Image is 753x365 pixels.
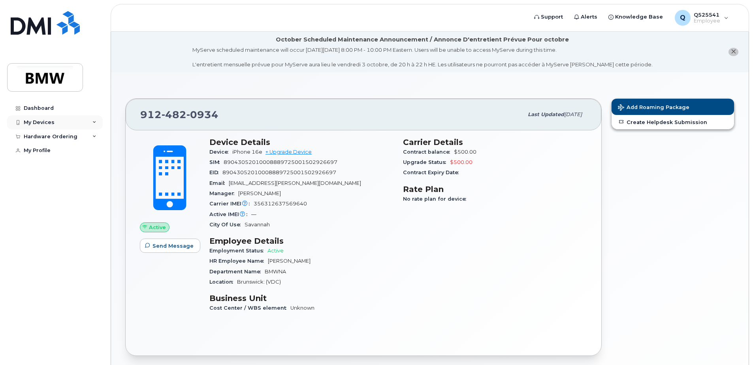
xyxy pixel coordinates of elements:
span: [PERSON_NAME] [238,190,281,196]
div: October Scheduled Maintenance Announcement / Annonce D'entretient Prévue Pour octobre [276,36,569,44]
span: Last updated [528,111,564,117]
span: Carrier IMEI [209,201,254,207]
span: No rate plan for device [403,196,470,202]
span: Add Roaming Package [618,104,689,112]
span: Email [209,180,229,186]
span: Active IMEI [209,211,251,217]
span: Department Name [209,269,265,275]
span: EID [209,169,222,175]
span: HR Employee Name [209,258,268,264]
h3: Business Unit [209,294,393,303]
span: 89043052010008889725001502926697 [222,169,336,175]
span: $500.00 [454,149,476,155]
span: — [251,211,256,217]
span: $500.00 [450,159,473,165]
h3: Employee Details [209,236,393,246]
span: Cost Center / WBS element [209,305,290,311]
span: Contract Expiry Date [403,169,463,175]
span: 0934 [186,109,218,120]
button: Add Roaming Package [612,99,734,115]
h3: Carrier Details [403,137,587,147]
iframe: Messenger Launcher [719,331,747,359]
span: 356312637569640 [254,201,307,207]
span: 912 [140,109,218,120]
span: [EMAIL_ADDRESS][PERSON_NAME][DOMAIN_NAME] [229,180,361,186]
span: Location [209,279,237,285]
span: City Of Use [209,222,245,228]
span: Active [267,248,284,254]
button: close notification [729,48,738,56]
button: Send Message [140,239,200,253]
span: iPhone 16e [232,149,262,155]
span: [PERSON_NAME] [268,258,311,264]
span: Active [149,224,166,231]
span: Savannah [245,222,270,228]
span: 89043052010008889725001502926697 [224,159,337,165]
span: SIM [209,159,224,165]
span: Manager [209,190,238,196]
span: 482 [162,109,186,120]
a: + Upgrade Device [265,149,312,155]
span: Contract balance [403,149,454,155]
h3: Device Details [209,137,393,147]
span: Brunswick: (VDC) [237,279,281,285]
span: BMWNA [265,269,286,275]
div: MyServe scheduled maintenance will occur [DATE][DATE] 8:00 PM - 10:00 PM Eastern. Users will be u... [192,46,653,68]
a: Create Helpdesk Submission [612,115,734,129]
h3: Rate Plan [403,184,587,194]
span: Upgrade Status [403,159,450,165]
span: Send Message [152,242,194,250]
span: [DATE] [564,111,582,117]
span: Device [209,149,232,155]
span: Unknown [290,305,314,311]
span: Employment Status [209,248,267,254]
